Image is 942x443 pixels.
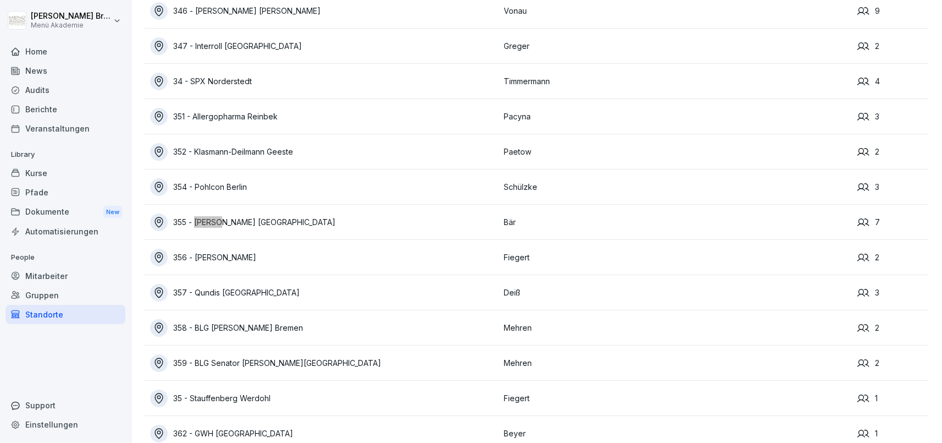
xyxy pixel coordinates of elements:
div: 2 [857,146,929,158]
a: News [5,61,125,80]
a: 355 - [PERSON_NAME] [GEOGRAPHIC_DATA] [150,214,498,231]
a: Standorte [5,305,125,324]
a: Gruppen [5,286,125,305]
a: 362 - GWH [GEOGRAPHIC_DATA] [150,425,498,442]
a: Einstellungen [5,415,125,434]
td: Deiß [498,275,852,310]
p: [PERSON_NAME] Bruns [31,12,111,21]
a: 351 - Allergopharma Reinbek [150,108,498,125]
a: Berichte [5,100,125,119]
a: Audits [5,80,125,100]
td: Pacyna [498,99,852,134]
td: Timmermann [498,64,852,99]
td: Fiegert [498,381,852,416]
div: 3 [857,287,929,299]
div: 2 [857,322,929,334]
a: 347 - Interroll [GEOGRAPHIC_DATA] [150,37,498,55]
a: Pfade [5,183,125,202]
td: Mehren [498,310,852,346]
a: 359 - BLG Senator [PERSON_NAME][GEOGRAPHIC_DATA] [150,354,498,372]
a: Home [5,42,125,61]
div: Support [5,396,125,415]
div: 4 [857,75,929,87]
div: Dokumente [5,202,125,222]
div: 2 [857,357,929,369]
a: 352 - Klasmann-Deilmann Geeste [150,143,498,161]
a: 34 - SPX Norderstedt [150,73,498,90]
td: Fiegert [498,240,852,275]
a: 354 - Pohlcon Berlin [150,178,498,196]
a: 35 - Stauffenberg Werdohl [150,390,498,407]
a: 357 - Qundis [GEOGRAPHIC_DATA] [150,284,498,302]
div: 7 [857,216,929,228]
div: 1 [857,428,929,440]
a: Veranstaltungen [5,119,125,138]
div: New [103,206,122,218]
a: 358 - BLG [PERSON_NAME] Bremen [150,319,498,337]
div: 1 [857,392,929,404]
p: People [5,249,125,266]
div: 2 [857,40,929,52]
a: DokumenteNew [5,202,125,222]
a: Kurse [5,163,125,183]
div: 2 [857,251,929,264]
p: Menü Akademie [31,21,111,29]
td: Paetow [498,134,852,169]
a: Mitarbeiter [5,266,125,286]
div: 3 [857,181,929,193]
a: 346 - [PERSON_NAME] [PERSON_NAME] [150,2,498,20]
td: Bär [498,205,852,240]
div: 9 [857,5,929,17]
td: Schülzke [498,169,852,205]
td: Greger [498,29,852,64]
td: Mehren [498,346,852,381]
div: 3 [857,111,929,123]
p: Library [5,146,125,163]
a: 356 - [PERSON_NAME] [150,249,498,266]
a: Automatisierungen [5,222,125,241]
